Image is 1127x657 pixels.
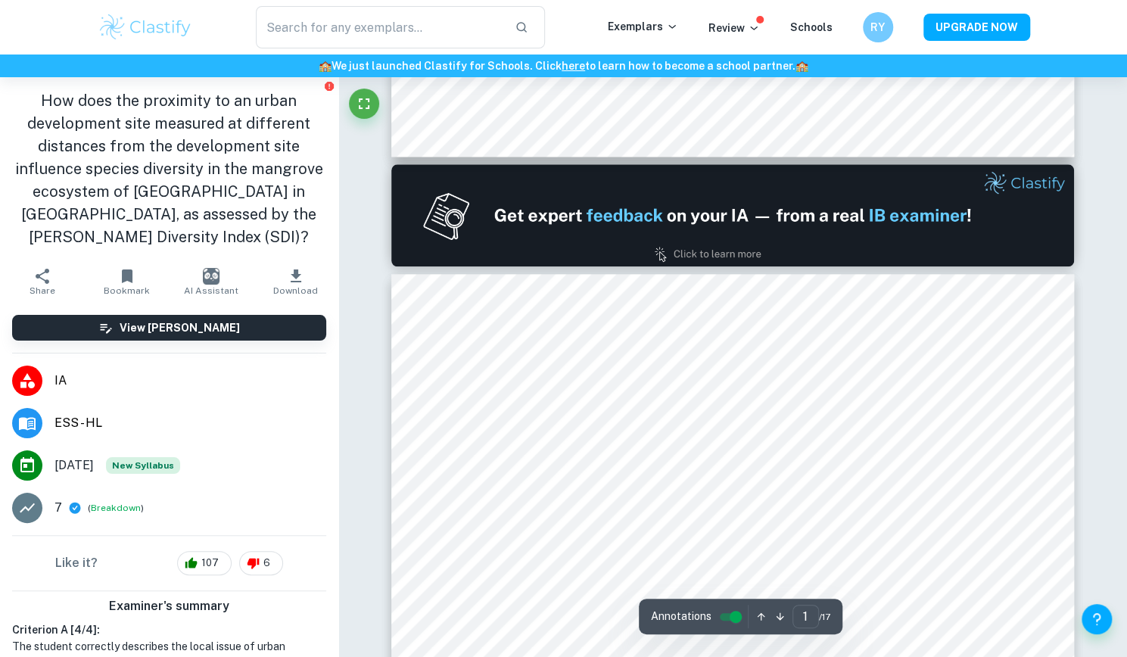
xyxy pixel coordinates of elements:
[98,12,194,42] img: Clastify logo
[54,414,326,432] span: ESS - HL
[6,597,332,615] h6: Examiner's summary
[651,609,711,624] span: Annotations
[30,285,55,296] span: Share
[3,58,1124,74] h6: We just launched Clastify for Schools. Click to learn how to become a school partner.
[562,60,585,72] a: here
[193,556,227,571] span: 107
[169,260,254,303] button: AI Assistant
[863,12,893,42] button: RY
[256,6,503,48] input: Search for any exemplars...
[184,285,238,296] span: AI Assistant
[54,499,62,517] p: 7
[790,21,833,33] a: Schools
[608,18,678,35] p: Exemplars
[12,315,326,341] button: View [PERSON_NAME]
[869,19,886,36] h6: RY
[88,501,144,515] span: ( )
[106,457,180,474] span: New Syllabus
[1082,604,1112,634] button: Help and Feedback
[12,621,326,638] h6: Criterion A [ 4 / 4 ]:
[91,501,141,515] button: Breakdown
[708,20,760,36] p: Review
[819,610,830,624] span: / 17
[120,319,240,336] h6: View [PERSON_NAME]
[239,551,283,575] div: 6
[55,554,98,572] h6: Like it?
[203,268,219,285] img: AI Assistant
[255,556,279,571] span: 6
[54,456,94,475] span: [DATE]
[12,89,326,248] h1: How does the proximity to an urban development site measured at different distances from the deve...
[254,260,338,303] button: Download
[273,285,318,296] span: Download
[106,457,180,474] div: Starting from the May 2026 session, the ESS IA requirements have changed. We created this exempla...
[795,60,808,72] span: 🏫
[104,285,150,296] span: Bookmark
[319,60,332,72] span: 🏫
[85,260,170,303] button: Bookmark
[54,372,326,390] span: IA
[923,14,1030,41] button: UPGRADE NOW
[177,551,232,575] div: 107
[349,89,379,119] button: Fullscreen
[391,164,1074,266] img: Ad
[324,80,335,92] button: Report issue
